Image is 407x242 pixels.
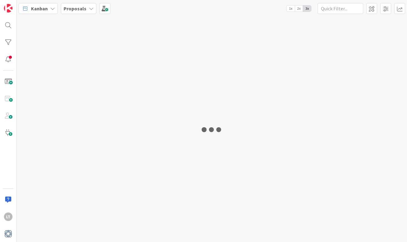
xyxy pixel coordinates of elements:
[295,5,303,12] span: 2x
[64,5,86,12] b: Proposals
[4,230,12,238] img: avatar
[31,5,48,12] span: Kanban
[4,4,12,12] img: Visit kanbanzone.com
[303,5,311,12] span: 3x
[318,3,363,14] input: Quick Filter...
[287,5,295,12] span: 1x
[4,212,12,221] div: LT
